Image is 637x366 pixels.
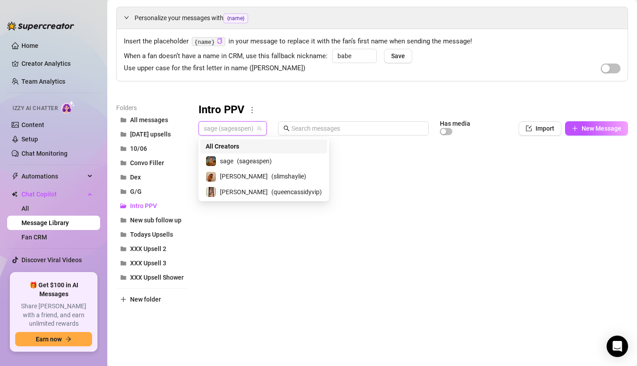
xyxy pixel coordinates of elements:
button: Convo Filler [116,156,188,170]
span: Chat Copilot [21,187,85,201]
a: All [21,205,29,212]
a: Chat Monitoring [21,150,67,157]
img: Cassidy [206,187,216,197]
span: [PERSON_NAME] [220,187,268,197]
code: {name} [192,37,225,47]
span: Todays Upsells [130,231,173,238]
span: folder [120,260,127,266]
span: expanded [124,15,129,20]
span: sage [220,156,233,166]
article: Has media [440,121,470,126]
span: [PERSON_NAME] [220,171,268,181]
a: Discover Viral Videos [21,256,82,264]
span: XXX Upsell Shower [130,274,184,281]
input: Search messages [291,123,423,133]
h3: Intro PPV [198,103,245,117]
span: folder [120,246,127,252]
span: 10/06 [130,145,147,152]
img: AI Chatter [61,101,75,114]
img: logo-BBDzfeDw.svg [7,21,74,30]
button: Dex [116,170,188,184]
img: Chat Copilot [12,191,17,197]
span: ( slimshaylie ) [271,171,306,181]
a: Home [21,42,38,49]
button: Intro PPV [116,199,188,213]
a: Setup [21,136,38,143]
span: XXX Upsell 3 [130,260,166,267]
article: Folders [116,103,188,113]
button: XXX Upsell 2 [116,242,188,256]
div: Open Intercom Messenger [607,336,628,357]
button: [DATE] upsells [116,127,188,141]
span: more [248,106,256,114]
button: Import [519,121,561,136]
span: plus [572,125,578,132]
span: Import [536,125,554,132]
button: 10/06 [116,141,188,156]
span: 🎁 Get $100 in AI Messages [15,281,92,298]
span: folder [120,188,127,195]
span: G/G [130,188,142,195]
span: Dex [130,174,141,181]
span: folder [120,174,127,180]
span: New folder [130,296,161,303]
span: copy [217,38,223,44]
span: New Message [582,125,621,132]
span: When a fan doesn’t have a name in CRM, use this fallback nickname: [124,51,328,62]
button: New Message [565,121,628,136]
button: Save [384,49,412,63]
span: folder [120,117,127,123]
span: import [526,125,532,132]
button: Todays Upsells [116,227,188,242]
span: Convo Filler [130,159,164,166]
a: Fan CRM [21,234,47,241]
span: folder [120,231,127,238]
span: Izzy AI Chatter [13,104,58,113]
span: folder [120,131,127,137]
span: folder [120,274,127,281]
button: G/G [116,184,188,199]
button: XXX Upsell 3 [116,256,188,270]
button: All messages [116,113,188,127]
button: New folder [116,292,188,306]
span: ( queencassidyvip ) [271,187,322,197]
span: [DATE] upsells [130,131,171,138]
button: Click to Copy [217,38,223,45]
span: ( sageaspen ) [237,156,272,166]
span: XXX Upsell 2 [130,245,166,252]
span: folder [120,217,127,223]
a: Message Library [21,219,69,226]
a: Creator Analytics [21,56,93,71]
span: All Creators [206,141,239,151]
span: Automations [21,169,85,183]
span: New sub follow up [130,217,181,224]
span: Use upper case for the first letter in name ([PERSON_NAME]) [124,63,305,74]
img: sage [206,156,216,166]
span: team [257,126,262,131]
span: Save [391,52,405,60]
span: arrow-right [65,336,72,342]
button: Earn nowarrow-right [15,332,92,346]
span: sage (sageaspen) [204,122,262,135]
span: folder [120,145,127,152]
span: {name} [224,13,248,23]
span: folder [120,160,127,166]
span: folder-open [120,203,127,209]
span: Personalize your messages with [135,13,620,23]
span: Share [PERSON_NAME] with a friend, and earn unlimited rewards [15,302,92,328]
button: XXX Upsell Shower [116,270,188,285]
span: Insert the placeholder in your message to replace it with the fan’s first name when sending the m... [124,36,620,47]
span: Intro PPV [130,202,157,209]
span: Earn now [36,336,62,343]
span: thunderbolt [12,173,19,180]
span: plus [120,296,127,302]
span: All messages [130,116,168,123]
div: Personalize your messages with{name} [117,7,628,29]
img: Shaylie [206,172,216,182]
button: New sub follow up [116,213,188,227]
a: Content [21,121,44,128]
span: search [283,125,290,132]
a: Team Analytics [21,78,65,85]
